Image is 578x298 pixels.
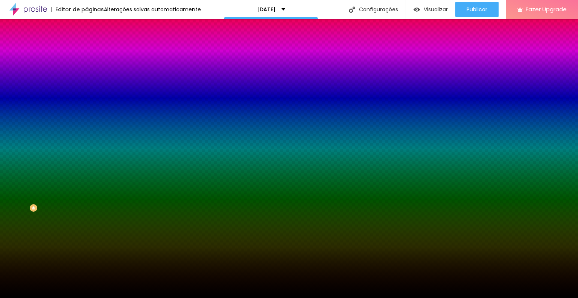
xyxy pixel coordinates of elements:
img: view-1.svg [414,6,420,13]
span: Fazer Upgrade [526,6,567,12]
button: Publicar [455,2,499,17]
img: Icone [349,6,355,13]
span: Publicar [467,6,487,12]
div: Editor de páginas [51,7,104,12]
p: [DATE] [257,7,276,12]
button: Visualizar [406,2,455,17]
span: Visualizar [424,6,448,12]
div: Alterações salvas automaticamente [104,7,201,12]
